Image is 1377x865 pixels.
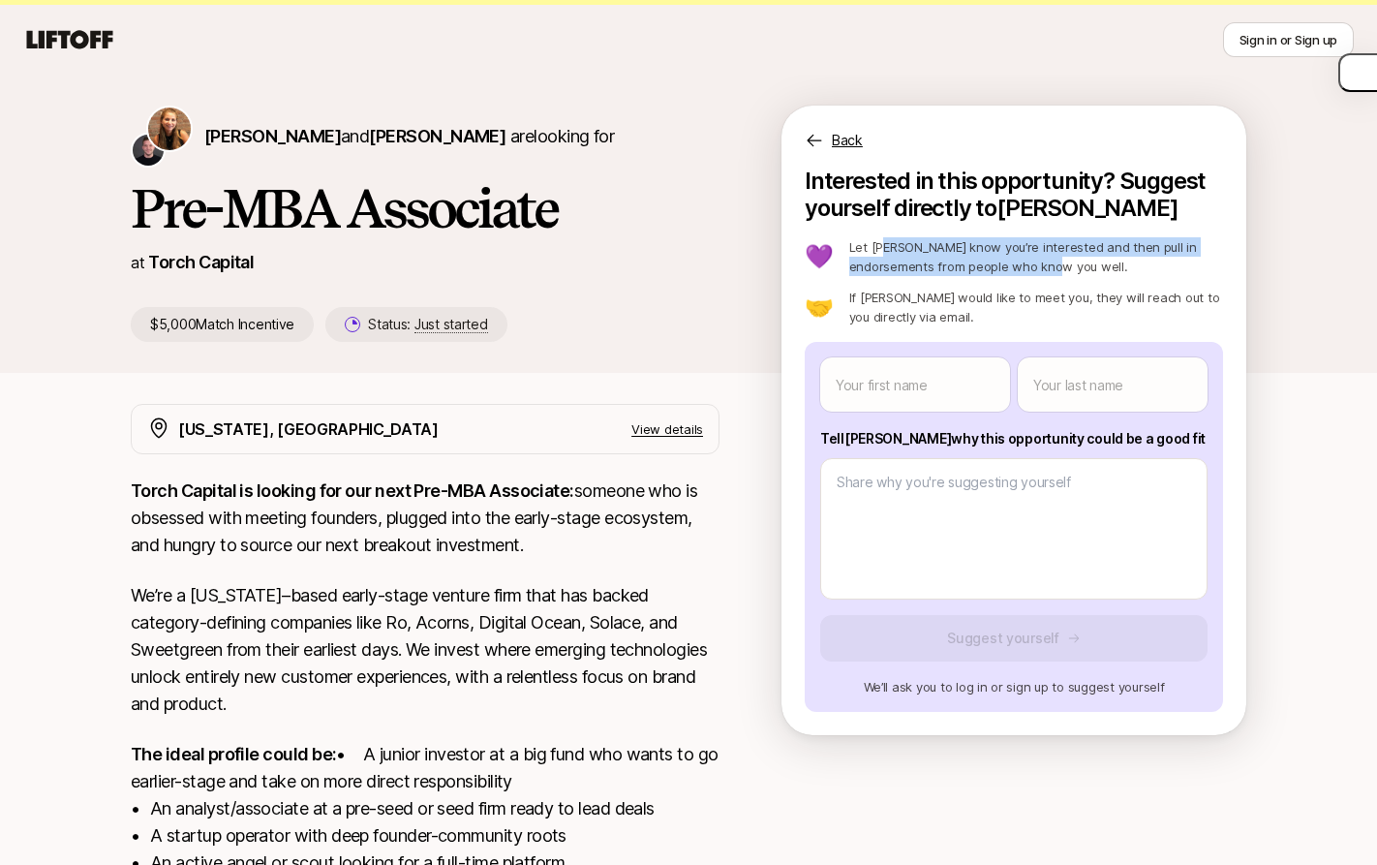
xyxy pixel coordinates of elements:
p: We’ll ask you to log in or sign up to suggest yourself [820,677,1208,696]
h1: Pre-MBA Associate [131,179,719,237]
img: Katie Reiner [148,108,191,150]
strong: Torch Capital is looking for our next Pre-MBA Associate: [131,480,574,501]
p: Status: [368,313,487,336]
p: Let [PERSON_NAME] know you’re interested and then pull in endorsements from people who know you w... [849,237,1223,276]
p: If [PERSON_NAME] would like to meet you, they will reach out to you directly via email. [849,288,1223,326]
p: 💜 [805,245,834,268]
p: Back [832,129,863,152]
p: someone who is obsessed with meeting founders, plugged into the early-stage ecosystem, and hungry... [131,478,719,559]
a: Torch Capital [148,252,254,272]
p: at [131,250,144,275]
p: 🤝 [805,295,834,319]
button: Sign in or Sign up [1223,22,1354,57]
p: Tell [PERSON_NAME] why this opportunity could be a good fit [820,427,1208,450]
p: $5,000 Match Incentive [131,307,314,342]
p: View details [631,419,703,439]
p: [US_STATE], [GEOGRAPHIC_DATA] [178,417,439,442]
span: Just started [414,316,488,333]
span: and [341,126,505,146]
p: are looking for [204,123,614,150]
img: Christopher Harper [133,135,164,166]
p: Interested in this opportunity? Suggest yourself directly to [PERSON_NAME] [805,168,1223,222]
p: We’re a [US_STATE]–based early-stage venture firm that has backed category-defining companies lik... [131,582,719,718]
span: [PERSON_NAME] [204,126,341,146]
strong: The ideal profile could be: [131,744,336,764]
span: [PERSON_NAME] [369,126,505,146]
